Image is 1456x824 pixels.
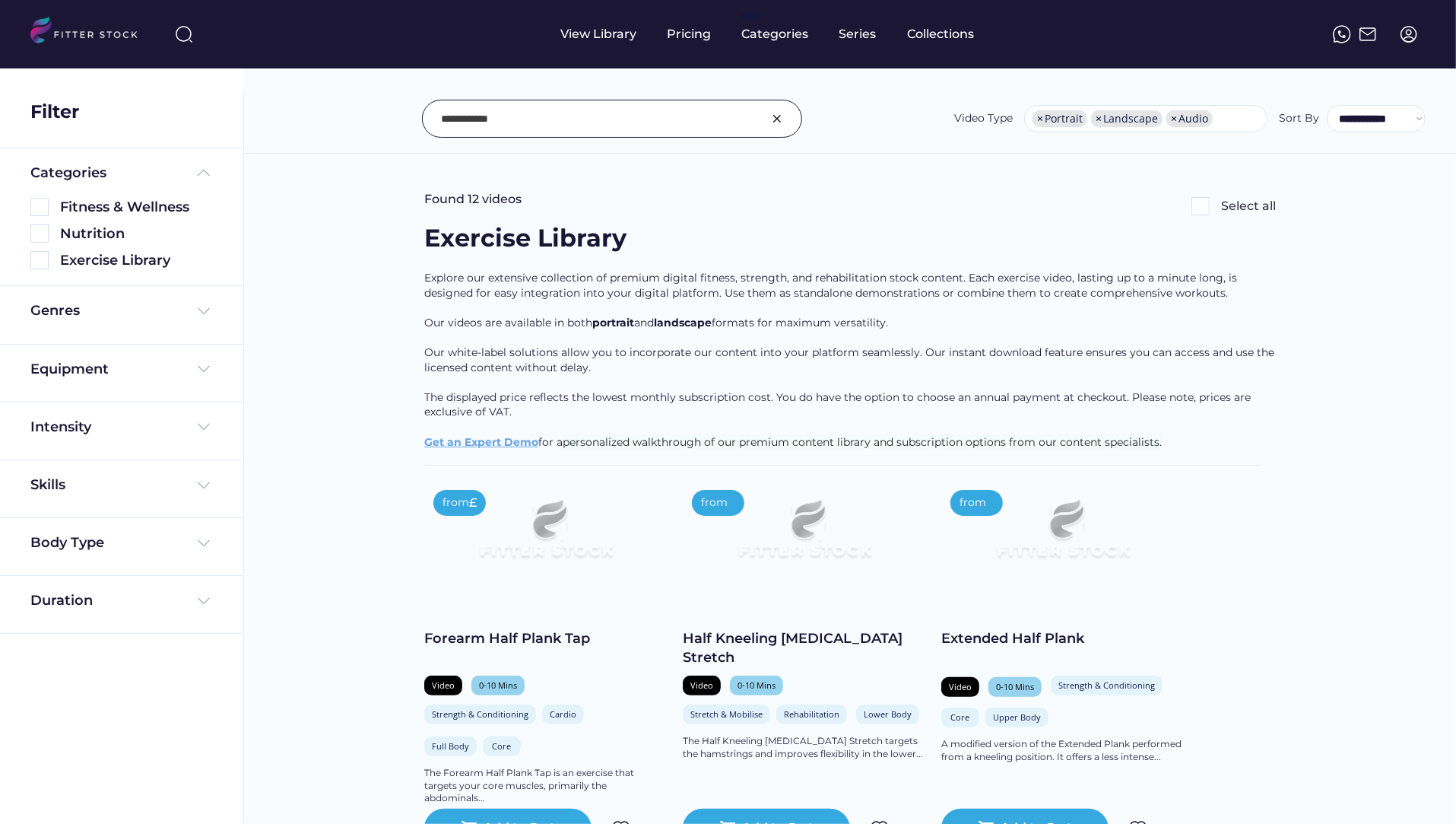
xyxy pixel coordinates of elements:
div: from [443,495,469,511]
div: Core [949,711,972,723]
div: Fitness & Wellness [60,198,213,217]
div: 0-10 Mins [996,681,1034,692]
div: Stretch & Mobilise [690,708,763,720]
div: Duration [30,591,93,610]
img: Group%201000002326.svg [768,110,786,128]
div: Cardio [550,708,576,720]
div: Equipment [30,360,109,379]
div: View Library [561,26,637,43]
span: portrait [592,316,634,329]
div: Nutrition [60,224,213,243]
div: Exercise Library [60,251,213,270]
span: Our white-label solutions allow you to incorporate our content into your platform seamlessly. Our... [424,345,1277,374]
a: Get an Expert Demo [424,435,538,449]
li: Portrait [1033,110,1087,127]
span: landscape [654,316,712,329]
img: profile-circle.svg [1400,25,1418,43]
div: Lower Body [864,708,912,720]
div: Full Body [432,740,469,752]
div: Exercise Library [424,221,626,256]
div: for a [424,271,1276,465]
div: A modified version of the Extended Plank performed from a kneeling position. It offers a less int... [941,738,1185,764]
img: Frame%2079%20%281%29.svg [966,481,1160,590]
div: Filter [30,99,79,125]
div: Video [690,679,713,691]
img: search-normal%203.svg [175,25,193,43]
span: × [1171,113,1177,124]
li: Audio [1166,110,1213,127]
div: Core [490,740,513,752]
div: The Half Kneeling [MEDICAL_DATA] Stretch targets the hamstrings and improves flexibility in the l... [683,735,926,761]
div: Video Type [954,111,1013,126]
img: Rectangle%205126.svg [1191,197,1210,215]
div: Upper Body [993,711,1041,723]
span: × [1037,113,1043,124]
div: Series [839,26,877,43]
div: 0-10 Mins [479,679,517,691]
span: formats for maximum versatility. [712,316,888,329]
div: Sort By [1279,111,1319,126]
div: The Forearm Half Plank Tap is an exercise that targets your core muscles, primarily the abdominal... [424,767,668,805]
img: meteor-icons_whatsapp%20%281%29.svg [1333,25,1351,43]
div: Collections [908,26,975,43]
img: Frame%20%284%29.svg [195,360,213,378]
img: Frame%20%284%29.svg [195,476,213,495]
div: Forearm Half Plank Tap [424,629,668,648]
div: 0-10 Mins [738,679,776,691]
span: personalized walkthrough of our premium content library and subscription options from our content... [563,435,1162,449]
img: Frame%20%284%29.svg [195,302,213,320]
div: fvck [742,8,762,23]
img: Frame%2079%20%281%29.svg [449,481,643,590]
img: Frame%20%284%29.svg [195,592,213,610]
div: Pricing [668,26,712,43]
img: Rectangle%205126.svg [30,224,49,243]
div: Skills [30,476,68,495]
div: Video [949,681,972,692]
img: Rectangle%205126.svg [30,198,49,216]
img: LOGO.svg [30,17,151,48]
div: Categories [742,26,809,43]
div: Select all [1221,198,1276,215]
div: Body Type [30,533,104,552]
div: Categories [30,164,106,183]
div: from [960,495,986,511]
div: £ [469,495,477,511]
div: Half Kneeling [MEDICAL_DATA] Stretch [683,629,926,667]
div: from [701,495,728,511]
img: Frame%2079%20%281%29.svg [707,481,902,590]
img: Frame%20%284%29.svg [195,418,213,436]
li: Landscape [1091,110,1163,127]
div: Video [432,679,455,691]
div: Intensity [30,418,91,437]
img: Frame%20%285%29.svg [195,164,213,182]
span: and [634,316,654,329]
div: Genres [30,301,80,320]
span: × [1096,113,1102,124]
div: Strength & Conditioning [432,708,528,720]
img: Frame%20%284%29.svg [195,534,213,552]
img: Frame%2051.svg [1359,25,1377,43]
span: Explore our extensive collection of premium digital fitness, strength, and rehabilitation stock c... [424,271,1240,300]
div: Found 12 videos [424,191,522,208]
span: Our videos are available in both [424,316,592,329]
img: Rectangle%205126.svg [30,251,49,269]
div: Rehabilitation [784,708,839,720]
span: The displayed price reflects the lowest monthly subscription cost. You do have the option to choo... [424,390,1254,419]
div: Extended Half Plank [941,629,1185,648]
div: Strength & Conditioning [1058,679,1155,691]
